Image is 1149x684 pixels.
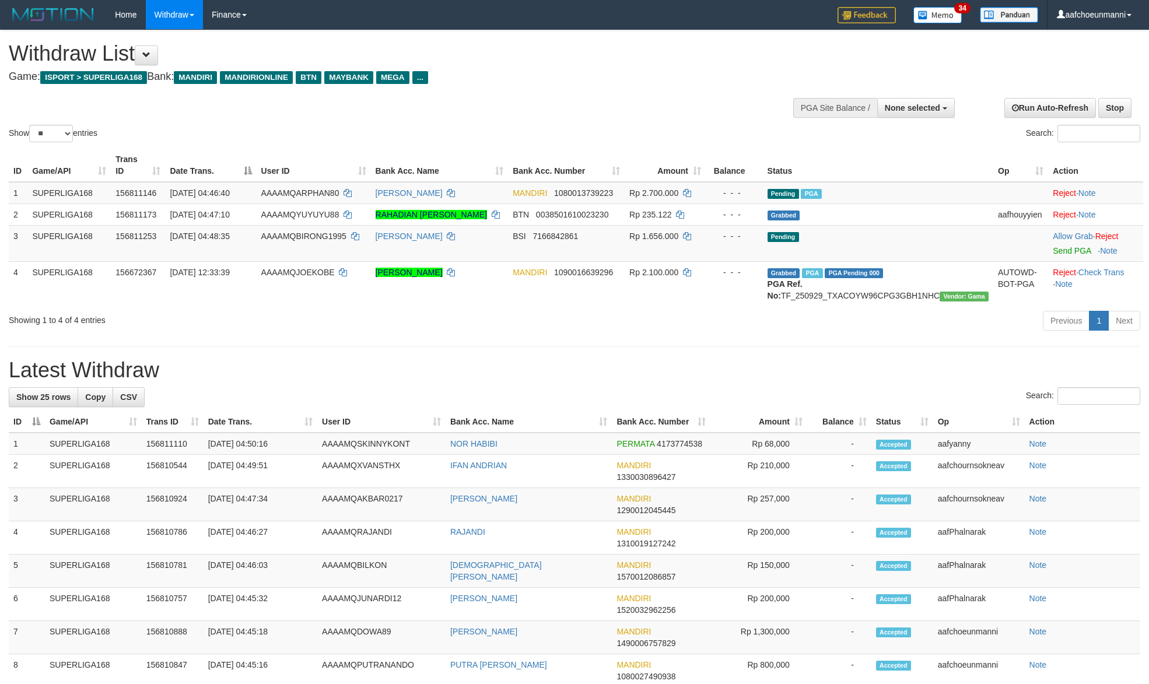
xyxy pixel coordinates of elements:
[165,149,256,182] th: Date Trans.: activate to sort column descending
[412,71,428,84] span: ...
[513,231,526,241] span: BSI
[376,71,409,84] span: MEGA
[170,231,229,241] span: [DATE] 04:48:35
[825,268,883,278] span: PGA Pending
[9,71,754,83] h4: Game: Bank:
[768,232,799,242] span: Pending
[807,488,871,521] td: -
[9,588,45,621] td: 6
[204,621,317,654] td: [DATE] 04:45:18
[876,461,911,471] span: Accepted
[1057,387,1140,405] input: Search:
[115,268,156,277] span: 156672367
[9,182,27,204] td: 1
[115,231,156,241] span: 156811253
[9,555,45,588] td: 5
[376,188,443,198] a: [PERSON_NAME]
[876,561,911,571] span: Accepted
[450,594,517,603] a: [PERSON_NAME]
[1029,461,1047,470] a: Note
[513,268,547,277] span: MANDIRI
[9,621,45,654] td: 7
[1055,279,1073,289] a: Note
[807,588,871,621] td: -
[371,149,509,182] th: Bank Acc. Name: activate to sort column ascending
[9,488,45,521] td: 3
[616,672,675,681] span: Copy 1080027490938 to clipboard
[616,506,675,515] span: Copy 1290012045445 to clipboard
[838,7,896,23] img: Feedback.jpg
[710,230,758,242] div: - - -
[885,103,940,113] span: None selected
[450,494,517,503] a: [PERSON_NAME]
[204,455,317,488] td: [DATE] 04:49:51
[120,392,137,402] span: CSV
[450,660,547,669] a: PUTRA [PERSON_NAME]
[204,488,317,521] td: [DATE] 04:47:34
[933,411,1025,433] th: Op: activate to sort column ascending
[876,661,911,671] span: Accepted
[1078,188,1096,198] a: Note
[1029,594,1047,603] a: Note
[616,494,651,503] span: MANDIRI
[807,433,871,455] td: -
[45,433,142,455] td: SUPERLIGA168
[616,539,675,548] span: Copy 1310019127242 to clipboard
[1029,439,1047,448] a: Note
[115,210,156,219] span: 156811173
[993,261,1048,306] td: AUTOWD-BOT-PGA
[876,594,911,604] span: Accepted
[204,555,317,588] td: [DATE] 04:46:03
[710,455,807,488] td: Rp 210,000
[1029,494,1047,503] a: Note
[317,411,446,433] th: User ID: activate to sort column ascending
[111,149,165,182] th: Trans ID: activate to sort column ascending
[40,71,147,84] span: ISPORT > SUPERLIGA168
[170,268,229,277] span: [DATE] 12:33:39
[317,455,446,488] td: AAAAMQXVANSTHX
[27,225,111,261] td: SUPERLIGA168
[317,588,446,621] td: AAAAMQJUNARDI12
[9,125,97,142] label: Show entries
[170,188,229,198] span: [DATE] 04:46:40
[296,71,321,84] span: BTN
[261,210,339,219] span: AAAAMQYUYUYU88
[1057,125,1140,142] input: Search:
[45,555,142,588] td: SUPERLIGA168
[9,225,27,261] td: 3
[710,209,758,220] div: - - -
[1053,188,1076,198] a: Reject
[9,359,1140,382] h1: Latest Withdraw
[768,279,803,300] b: PGA Ref. No:
[612,411,710,433] th: Bank Acc. Number: activate to sort column ascending
[807,621,871,654] td: -
[1043,311,1090,331] a: Previous
[29,125,73,142] select: Showentries
[763,149,993,182] th: Status
[710,488,807,521] td: Rp 257,000
[450,627,517,636] a: [PERSON_NAME]
[1026,387,1140,405] label: Search:
[142,555,204,588] td: 156810781
[27,182,111,204] td: SUPERLIGA168
[933,433,1025,455] td: aafyanny
[376,210,487,219] a: RAHADIAN [PERSON_NAME]
[876,627,911,637] span: Accepted
[9,387,78,407] a: Show 25 rows
[710,411,807,433] th: Amount: activate to sort column ascending
[174,71,217,84] span: MANDIRI
[317,433,446,455] td: AAAAMQSKINNYKONT
[710,187,758,199] div: - - -
[616,627,651,636] span: MANDIRI
[807,455,871,488] td: -
[629,231,678,241] span: Rp 1.656.000
[710,621,807,654] td: Rp 1,300,000
[629,210,671,219] span: Rp 235.122
[450,527,485,536] a: RAJANDI
[1108,311,1140,331] a: Next
[9,6,97,23] img: MOTION_logo.png
[142,411,204,433] th: Trans ID: activate to sort column ascending
[768,211,800,220] span: Grabbed
[763,261,993,306] td: TF_250929_TXACOYW96CPG3GBH1NHC
[27,204,111,225] td: SUPERLIGA168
